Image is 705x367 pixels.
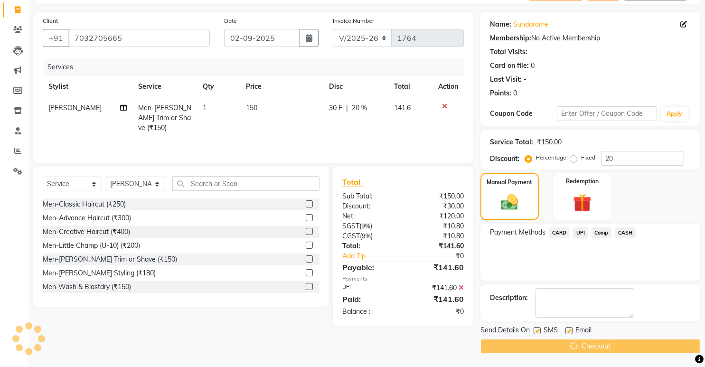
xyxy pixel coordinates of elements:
[335,251,414,261] a: Add Tip
[403,211,471,221] div: ₹120.00
[335,307,403,317] div: Balance :
[342,232,360,240] span: CGST
[403,201,471,211] div: ₹30.00
[573,227,588,238] span: UPI
[43,199,126,209] div: Men-Classic Haircut (₹250)
[43,254,177,264] div: Men-[PERSON_NAME] Trim or Shave (₹150)
[403,307,471,317] div: ₹0
[362,232,371,240] span: 9%
[480,325,530,337] span: Send Details On
[172,176,320,191] input: Search or Scan
[581,153,595,162] label: Fixed
[490,137,533,147] div: Service Total:
[333,17,374,25] label: Invoice Number
[490,47,527,57] div: Total Visits:
[531,61,535,71] div: 0
[43,17,58,25] label: Client
[615,227,636,238] span: CASH
[490,33,691,43] div: No Active Membership
[352,103,367,113] span: 20 %
[490,227,545,237] span: Payment Methods
[490,33,531,43] div: Membership:
[490,61,529,71] div: Card on file:
[403,293,471,305] div: ₹141.60
[513,88,517,98] div: 0
[487,178,532,187] label: Manual Payment
[490,19,511,29] div: Name:
[335,221,403,231] div: ( )
[335,241,403,251] div: Total:
[335,201,403,211] div: Discount:
[567,191,597,214] img: _gift.svg
[335,283,403,293] div: UPI
[342,275,464,283] div: Payments
[68,29,210,47] input: Search by Name/Mobile/Email/Code
[138,104,191,132] span: Men-[PERSON_NAME] Trim or Shave (₹150)
[496,192,524,212] img: _cash.svg
[513,19,548,29] a: Sundarame
[403,283,471,293] div: ₹141.60
[43,227,130,237] div: Men-Creative Haircut (₹400)
[566,177,599,186] label: Redemption
[346,103,348,113] span: |
[43,268,156,278] div: Men-[PERSON_NAME] Styling (₹180)
[524,75,526,85] div: -
[43,282,131,292] div: Men-Wash & Blastdry (₹150)
[335,191,403,201] div: Sub Total:
[537,137,562,147] div: ₹150.00
[43,241,140,251] div: Men-Little Champ (U-10) (₹200)
[490,109,557,119] div: Coupon Code
[490,154,519,164] div: Discount:
[335,231,403,241] div: ( )
[414,251,471,261] div: ₹0
[43,29,69,47] button: +91
[490,75,522,85] div: Last Visit:
[329,103,342,113] span: 30 F
[544,325,558,337] span: SMS
[557,106,658,121] input: Enter Offer / Coupon Code
[661,107,688,121] button: Apply
[575,325,592,337] span: Email
[403,191,471,201] div: ₹150.00
[44,58,471,76] div: Services
[490,293,528,303] div: Description:
[335,211,403,221] div: Net:
[549,227,570,238] span: CARD
[394,104,411,112] span: 141.6
[403,231,471,241] div: ₹10.80
[490,88,511,98] div: Points:
[388,76,432,97] th: Total
[592,227,611,238] span: Comp
[536,153,566,162] label: Percentage
[246,104,257,112] span: 150
[342,177,364,187] span: Total
[203,104,207,112] span: 1
[323,76,388,97] th: Disc
[403,241,471,251] div: ₹141.60
[403,262,471,273] div: ₹141.60
[361,222,370,230] span: 9%
[43,213,131,223] div: Men-Advance Haircut (₹300)
[48,104,102,112] span: [PERSON_NAME]
[403,221,471,231] div: ₹10.80
[432,76,464,97] th: Action
[342,222,359,230] span: SGST
[224,17,237,25] label: Date
[240,76,323,97] th: Price
[335,262,403,273] div: Payable:
[43,76,132,97] th: Stylist
[335,293,403,305] div: Paid:
[197,76,240,97] th: Qty
[132,76,197,97] th: Service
